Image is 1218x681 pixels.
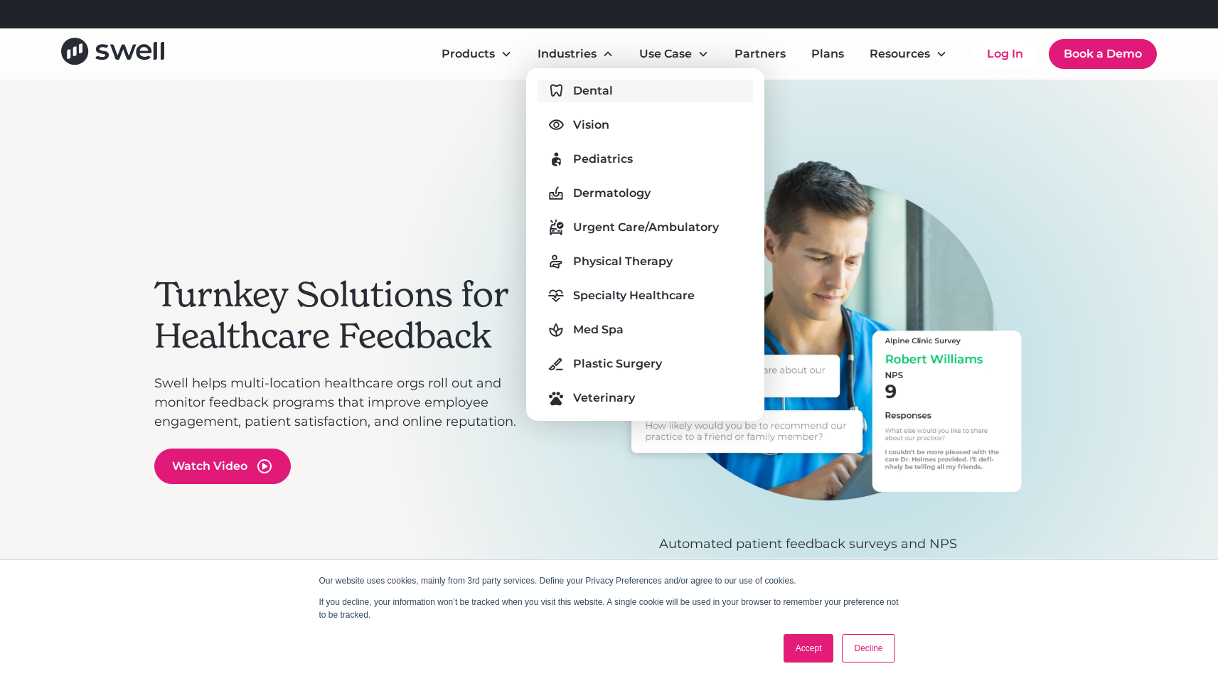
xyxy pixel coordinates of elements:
div: Physical Therapy [573,253,673,270]
p: Swell helps multi-location healthcare orgs roll out and monitor feedback programs that improve em... [154,374,538,431]
nav: Industries [526,68,764,421]
div: Resources [858,40,958,68]
p: If you decline, your information won’t be tracked when you visit this website. A single cookie wi... [319,596,899,621]
div: Resources [870,45,930,63]
a: home [61,38,164,70]
div: Veterinary [573,390,635,407]
a: Med Spa [538,318,752,341]
div: 2 of 3 [552,159,1064,554]
div: carousel [552,159,1064,599]
div: Use Case [628,40,720,68]
a: Pediatrics [538,148,752,171]
a: open lightbox [154,449,291,484]
div: Med Spa [573,321,624,338]
div: Use Case [639,45,692,63]
a: Veterinary [538,387,752,409]
div: Watch Video [172,458,247,475]
a: Plans [800,40,855,68]
a: Accept [784,634,834,663]
div: Dental [573,82,613,100]
div: Vision [573,117,609,134]
a: Plastic Surgery [538,353,752,375]
a: Dental [538,80,752,102]
a: Partners [723,40,797,68]
div: Urgent Care/Ambulatory [573,219,719,236]
iframe: Chat Widget [968,527,1218,681]
a: Physical Therapy [538,250,752,273]
div: Products [430,40,523,68]
div: Dermatology [573,185,651,202]
a: Book a Demo [1049,39,1157,69]
a: Urgent Care/Ambulatory [538,216,752,239]
div: Industries [538,45,597,63]
a: Dermatology [538,182,752,205]
a: Specialty Healthcare [538,284,752,307]
div: Industries [526,40,625,68]
p: Our website uses cookies, mainly from 3rd party services. Define your Privacy Preferences and/or ... [319,574,899,587]
a: Decline [842,634,894,663]
div: Specialty Healthcare [573,287,695,304]
div: Products [442,45,495,63]
h2: Turnkey Solutions for Healthcare Feedback [154,274,538,356]
a: Log In [973,40,1037,68]
div: Plastic Surgery [573,355,662,372]
div: Pediatrics [573,151,633,168]
p: Automated patient feedback surveys and NPS [552,535,1064,554]
a: Vision [538,114,752,136]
